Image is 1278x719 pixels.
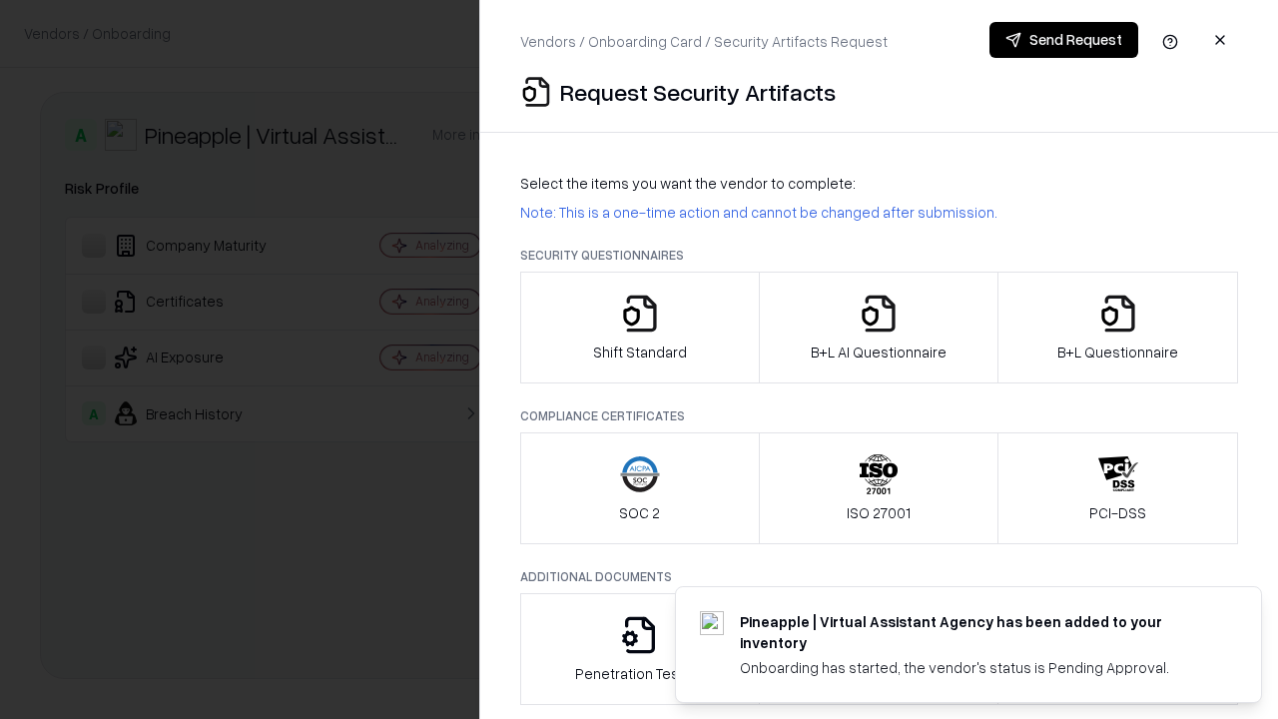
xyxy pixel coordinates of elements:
[759,432,999,544] button: ISO 27001
[520,272,760,383] button: Shift Standard
[520,202,1238,223] p: Note: This is a one-time action and cannot be changed after submission.
[811,342,947,362] p: B+L AI Questionnaire
[593,342,687,362] p: Shift Standard
[997,432,1238,544] button: PCI-DSS
[759,272,999,383] button: B+L AI Questionnaire
[575,663,704,684] p: Penetration Testing
[520,593,760,705] button: Penetration Testing
[700,611,724,635] img: trypineapple.com
[989,22,1138,58] button: Send Request
[740,657,1213,678] div: Onboarding has started, the vendor's status is Pending Approval.
[520,247,1238,264] p: Security Questionnaires
[520,432,760,544] button: SOC 2
[1089,502,1146,523] p: PCI-DSS
[520,173,1238,194] p: Select the items you want the vendor to complete:
[520,31,888,52] p: Vendors / Onboarding Card / Security Artifacts Request
[520,568,1238,585] p: Additional Documents
[560,76,836,108] p: Request Security Artifacts
[619,502,660,523] p: SOC 2
[847,502,911,523] p: ISO 27001
[520,407,1238,424] p: Compliance Certificates
[997,272,1238,383] button: B+L Questionnaire
[740,611,1213,653] div: Pineapple | Virtual Assistant Agency has been added to your inventory
[1057,342,1178,362] p: B+L Questionnaire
